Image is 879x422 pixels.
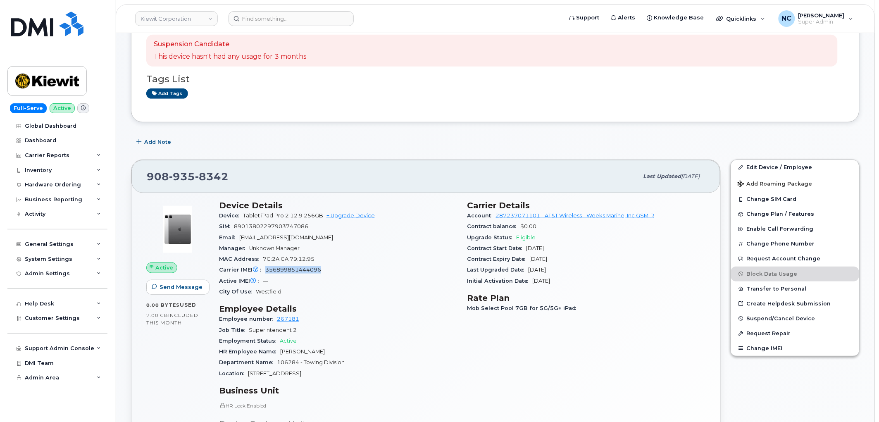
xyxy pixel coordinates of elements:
[219,327,249,333] span: Job Title
[180,302,196,308] span: used
[467,305,581,311] span: Mob Select Pool 7GB for 5G/5G+ iPad
[195,170,229,183] span: 8342
[146,88,188,99] a: Add tags
[146,74,844,84] h3: Tags List
[681,173,700,179] span: [DATE]
[219,316,277,322] span: Employee number
[529,267,546,273] span: [DATE]
[496,212,655,219] a: 287237071101 - AT&T Wireless - Weeks Marine, Inc GSM-R
[641,10,710,26] a: Knowledge Base
[526,245,544,251] span: [DATE]
[530,256,548,262] span: [DATE]
[249,327,297,333] span: Superintendent 2
[219,370,248,377] span: Location
[153,205,202,254] img: image20231002-3703462-hvu5v4.jpeg
[131,135,178,150] button: Add Note
[234,223,308,229] span: 89013802297903747086
[219,212,243,219] span: Device
[135,11,218,26] a: Kiewit Corporation
[747,226,814,232] span: Enable Call Forwarding
[773,10,859,27] div: Nicholas Capella
[467,267,529,273] span: Last Upgraded Date
[467,212,496,219] span: Account
[467,234,517,241] span: Upgrade Status
[605,10,641,26] a: Alerts
[727,15,757,22] span: Quicklinks
[263,278,268,284] span: —
[169,170,195,183] span: 935
[731,251,859,266] button: Request Account Change
[265,267,321,273] span: 356899851444096
[731,207,859,222] button: Change Plan / Features
[219,245,249,251] span: Manager
[467,278,533,284] span: Initial Activation Date
[643,173,681,179] span: Last updated
[782,14,792,24] span: NC
[219,348,280,355] span: HR Employee Name
[249,245,300,251] span: Unknown Manager
[154,40,306,49] p: Suspension Candidate
[747,315,815,322] span: Suspend/Cancel Device
[731,222,859,236] button: Enable Call Forwarding
[219,304,457,314] h3: Employee Details
[219,386,457,396] h3: Business Unit
[219,288,256,295] span: City Of Use
[731,192,859,207] button: Change SIM Card
[731,236,859,251] button: Change Phone Number
[146,312,168,318] span: 7.00 GB
[731,311,859,326] button: Suspend/Cancel Device
[146,312,198,326] span: included this month
[156,264,174,272] span: Active
[738,181,812,188] span: Add Roaming Package
[219,200,457,210] h3: Device Details
[277,316,299,322] a: 267181
[711,10,771,27] div: Quicklinks
[798,19,845,25] span: Super Admin
[843,386,873,416] iframe: Messenger Launcher
[467,245,526,251] span: Contract Start Date
[144,138,171,146] span: Add Note
[326,212,375,219] a: + Upgrade Device
[219,267,265,273] span: Carrier IMEI
[239,234,333,241] span: [EMAIL_ADDRESS][DOMAIN_NAME]
[467,200,706,210] h3: Carrier Details
[467,256,530,262] span: Contract Expiry Date
[219,223,234,229] span: SIM
[533,278,550,284] span: [DATE]
[731,326,859,341] button: Request Repair
[219,359,277,365] span: Department Name
[243,212,323,219] span: Tablet iPad Pro 2 12.9 256GB
[280,338,297,344] span: Active
[654,14,704,22] span: Knowledge Base
[731,341,859,356] button: Change IMEI
[219,402,457,409] p: HR Lock Enabled
[467,223,521,229] span: Contract balance
[798,12,845,19] span: [PERSON_NAME]
[280,348,325,355] span: [PERSON_NAME]
[277,359,345,365] span: 106284 - Towing Division
[160,283,202,291] span: Send Message
[248,370,301,377] span: [STREET_ADDRESS]
[731,175,859,192] button: Add Roaming Package
[467,293,706,303] h3: Rate Plan
[146,302,180,308] span: 0.00 Bytes
[229,11,354,26] input: Find something...
[564,10,605,26] a: Support
[731,296,859,311] a: Create Helpdesk Submission
[219,338,280,344] span: Employment Status
[747,211,815,217] span: Change Plan / Features
[618,14,636,22] span: Alerts
[517,234,536,241] span: Eligible
[731,267,859,281] button: Block Data Usage
[521,223,537,229] span: $0.00
[731,281,859,296] button: Transfer to Personal
[219,234,239,241] span: Email
[731,160,859,175] a: Edit Device / Employee
[263,256,314,262] span: 7C:2A:CA:79:12:95
[576,14,600,22] span: Support
[256,288,281,295] span: Westfield
[219,256,263,262] span: MAC Address
[146,280,210,295] button: Send Message
[154,52,306,62] p: This device hasn't had any usage for 3 months
[219,278,263,284] span: Active IMEI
